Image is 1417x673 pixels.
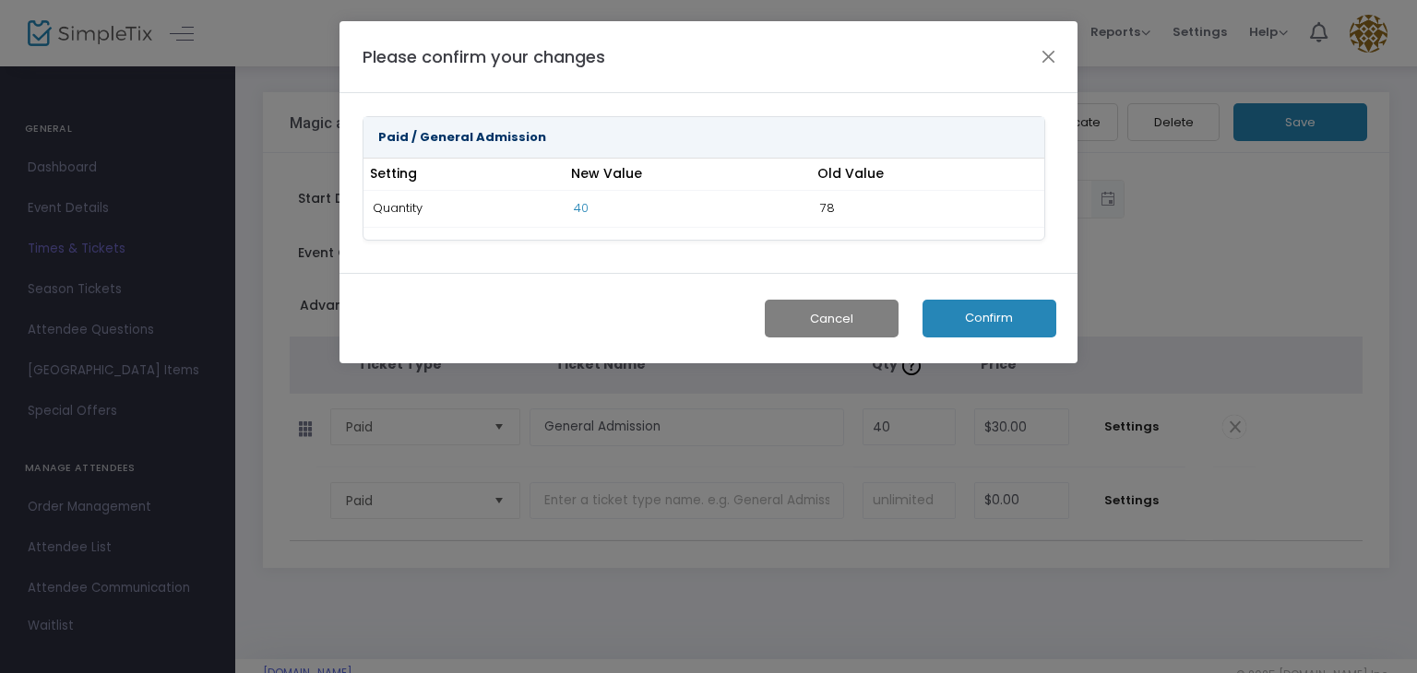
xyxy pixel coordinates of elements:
[923,300,1056,337] button: Confirm
[378,128,546,146] strong: Paid / General Admission
[363,190,565,227] td: Quantity
[565,159,811,191] th: New Value
[765,300,899,337] button: Cancel
[565,190,811,227] td: 40
[363,159,565,191] th: Setting
[812,159,1044,191] th: Old Value
[363,44,605,69] h4: Please confirm your changes
[812,190,1044,227] td: 78
[1037,44,1061,68] button: Close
